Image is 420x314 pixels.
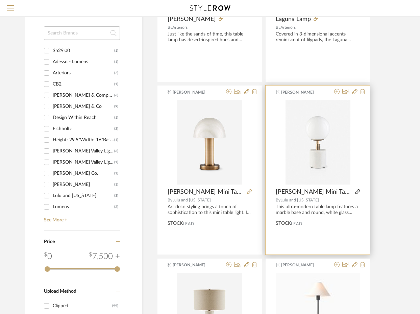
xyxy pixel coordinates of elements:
[114,56,118,67] div: (1)
[276,198,280,202] span: By
[53,300,112,311] div: Clipped
[53,45,114,56] div: $529.00
[276,31,360,43] div: Covered in 3-dimensional accents reminiscent of lilypads, the Laguna creates a bold statement. It...
[281,89,324,95] span: [PERSON_NAME]
[114,112,118,123] div: (1)
[280,25,296,29] span: Arteriors
[114,146,118,156] div: (3)
[183,221,194,226] span: Lead
[114,68,118,78] div: (2)
[44,250,52,263] div: 0
[114,135,118,145] div: (1)
[53,146,114,156] div: [PERSON_NAME] Valley Lighting
[44,26,120,40] input: Search Brands
[42,212,120,223] a: See More +
[291,221,302,226] span: Lead
[114,90,118,101] div: (6)
[168,198,172,202] span: By
[172,25,188,29] span: Arteriors
[53,112,114,123] div: Design Within Reach
[276,16,311,23] span: Laguna Lamp
[114,79,118,90] div: (1)
[177,100,242,185] img: Orene Mini Table Lamp
[168,16,216,23] span: [PERSON_NAME]
[114,45,118,56] div: (1)
[276,188,352,196] span: [PERSON_NAME] Mini Table Lamp
[53,79,114,90] div: CB2
[53,123,114,134] div: Eichholtz
[276,100,360,185] div: 0
[53,101,114,112] div: [PERSON_NAME] & Co
[53,90,114,101] div: [PERSON_NAME] & Company
[44,289,76,294] span: Upload Method
[286,100,350,185] img: Edie Mini Table Lamp
[53,68,114,78] div: Arteriors
[53,135,114,145] div: Height: 29.5"Width: 16"Base: 5" RoundSocket: E26 DimmerWattage: 150 A21Shade Details: 14"
[114,123,118,134] div: (3)
[114,190,118,201] div: (3)
[276,204,360,216] div: This ultra-modern table lamp features a marble base and round, white glass shade. Inspired by ret...
[112,300,118,311] div: (99)
[114,179,118,190] div: (1)
[168,188,244,196] span: [PERSON_NAME] Mini Table Lamp
[168,25,172,29] span: By
[114,101,118,112] div: (9)
[53,168,114,179] div: [PERSON_NAME] Co.
[173,262,215,268] span: [PERSON_NAME]
[172,198,211,202] span: Lulu and [US_STATE]
[53,157,114,168] div: [PERSON_NAME] Valley Lighting - Lumens
[53,179,114,190] div: [PERSON_NAME]
[173,89,215,95] span: [PERSON_NAME]
[168,220,183,227] span: STOCK
[44,239,55,244] span: Price
[53,56,114,67] div: Adesso - Lumens
[89,250,120,263] div: 7,500 +
[53,190,114,201] div: Lulu and [US_STATE]
[53,201,114,212] div: Lumens
[114,168,118,179] div: (1)
[114,157,118,168] div: (1)
[114,201,118,212] div: (2)
[281,262,324,268] span: [PERSON_NAME]
[168,204,252,216] div: Art deco styling brings a touch of sophistication to this mini table light. Its alabaster dome sh...
[280,198,319,202] span: Lulu and [US_STATE]
[168,31,252,43] div: Just like the sands of time, this table lamp has desert-inspired hues and [PERSON_NAME] overtones...
[276,25,280,29] span: By
[276,220,291,227] span: STOCK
